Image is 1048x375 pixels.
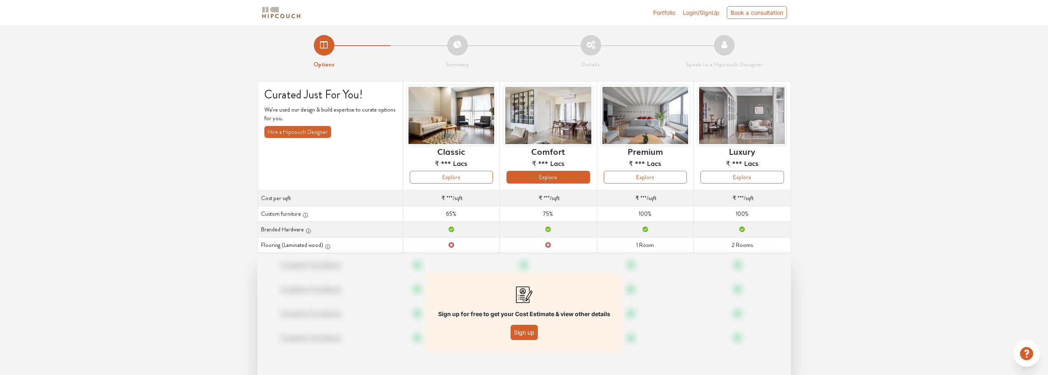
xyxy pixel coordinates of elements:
[727,6,787,19] div: Book a consultation
[257,206,403,222] th: Custom furniture
[683,9,719,16] span: Login/SignUp
[597,238,693,253] td: 1 Room
[604,171,687,184] button: Explore
[437,146,465,156] h6: Classic
[597,191,693,206] td: /sqft
[700,171,784,184] button: Explore
[686,60,763,69] strong: Speak to a Hipcouch Designer
[694,238,791,253] td: 2 Rooms
[257,191,403,206] th: Cost per sqft
[697,85,787,146] img: header-preview
[694,191,791,206] td: /sqft
[446,60,469,69] strong: Summary
[438,310,610,318] p: Sign up for free to get your Cost Estimate & view other details
[264,105,396,123] p: We've used our design & build expertise to curate options for you.
[503,85,593,146] img: header-preview
[403,191,499,206] td: /sqft
[628,146,663,156] h6: Premium
[403,206,499,222] td: 65%
[597,206,693,222] td: 100%
[257,222,403,238] th: Branded Hardware
[600,85,690,146] img: header-preview
[264,126,331,138] button: Hire a Hipcouch Designer
[410,171,493,184] button: Explore
[581,60,600,69] strong: Details
[313,60,334,69] strong: Options
[511,325,538,340] button: Sign up
[694,206,791,222] td: 100%
[261,5,302,20] img: logo-horizontal.svg
[531,146,565,156] h6: Comfort
[506,171,590,184] button: Explore
[261,3,302,22] span: logo-horizontal.svg
[653,8,675,17] a: Portfolio
[500,206,597,222] td: 75%
[500,191,597,206] td: /sqft
[406,85,496,146] img: header-preview
[729,146,755,156] h6: Luxury
[264,88,396,102] h4: Curated Just For You!
[257,238,403,253] th: Flooring (Laminated wood)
